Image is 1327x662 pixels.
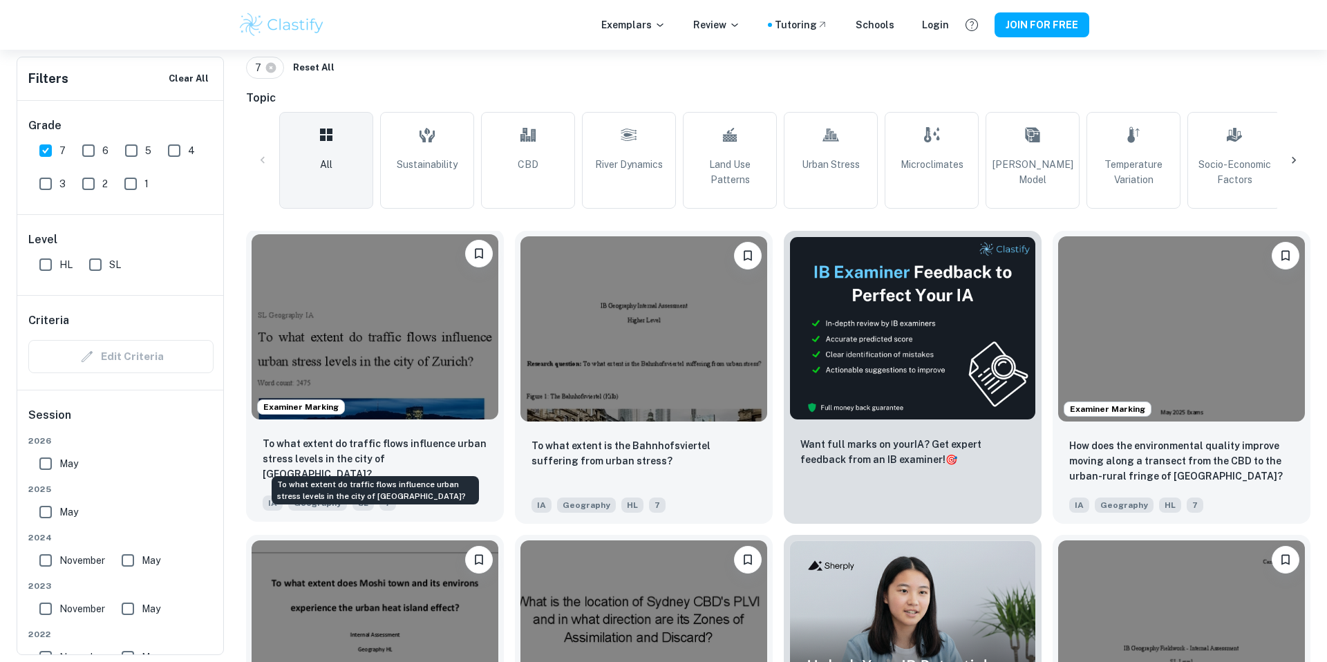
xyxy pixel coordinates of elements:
[1069,498,1089,513] span: IA
[1187,498,1203,513] span: 7
[28,117,214,134] h6: Grade
[252,234,498,419] img: Geography IA example thumbnail: To what extent do traffic flows influenc
[59,143,66,158] span: 7
[465,546,493,574] button: Please log in to bookmark exemplars
[1272,242,1299,269] button: Please log in to bookmark exemplars
[263,436,487,482] p: To what extent do traffic flows influence urban stress levels in the city of Zurich?
[1058,236,1305,422] img: Geography IA example thumbnail: How does the environmental quality impro
[255,60,267,75] span: 7
[59,553,105,568] span: November
[649,498,666,513] span: 7
[465,240,493,267] button: Please log in to bookmark exemplars
[263,495,283,511] span: IA
[59,504,78,520] span: May
[142,601,160,616] span: May
[28,407,214,435] h6: Session
[59,601,105,616] span: November
[28,312,69,329] h6: Criteria
[693,17,740,32] p: Review
[601,17,666,32] p: Exemplars
[246,57,284,79] div: 7
[960,13,984,37] button: Help and Feedback
[992,157,1073,187] span: [PERSON_NAME] Model
[784,231,1042,524] a: ThumbnailWant full marks on yourIA? Get expert feedback from an IB examiner!
[520,236,767,422] img: Geography IA example thumbnail: To what extent is the Bahnhofsviertel su
[188,143,195,158] span: 4
[102,143,109,158] span: 6
[922,17,949,32] a: Login
[144,176,149,191] span: 1
[145,143,151,158] span: 5
[28,69,68,88] h6: Filters
[531,438,756,469] p: To what extent is the Bahnhofsviertel suffering from urban stress?
[290,57,338,78] button: Reset All
[28,483,214,495] span: 2025
[28,340,214,373] div: Criteria filters are unavailable when searching by topic
[775,17,828,32] a: Tutoring
[1069,438,1294,484] p: How does the environmental quality improve moving along a transect from the CBD to the urban-rura...
[1159,498,1181,513] span: HL
[1095,498,1154,513] span: Geography
[789,236,1036,420] img: Thumbnail
[621,498,643,513] span: HL
[945,454,957,465] span: 🎯
[1093,157,1174,187] span: Temperature Variation
[1194,157,1275,187] span: Socio-Economic Factors
[272,476,479,504] div: To what extent do traffic flows influence urban stress levels in the city of [GEOGRAPHIC_DATA]?
[734,242,762,269] button: Please log in to bookmark exemplars
[595,157,663,172] span: River Dynamics
[531,498,552,513] span: IA
[59,257,73,272] span: HL
[238,11,326,39] img: Clastify logo
[901,157,963,172] span: Microclimates
[59,176,66,191] span: 3
[28,580,214,592] span: 2023
[59,456,78,471] span: May
[734,546,762,574] button: Please log in to bookmark exemplars
[28,531,214,544] span: 2024
[28,628,214,641] span: 2022
[515,231,773,524] a: Please log in to bookmark exemplarsTo what extent is the Bahnhofsviertel suffering from urban str...
[28,435,214,447] span: 2026
[397,157,458,172] span: Sustainability
[1064,403,1151,415] span: Examiner Marking
[28,231,214,248] h6: Level
[518,157,538,172] span: CBD
[995,12,1089,37] button: JOIN FOR FREE
[165,68,212,89] button: Clear All
[246,90,1310,106] h6: Topic
[102,176,108,191] span: 2
[1272,546,1299,574] button: Please log in to bookmark exemplars
[142,553,160,568] span: May
[258,401,344,413] span: Examiner Marking
[557,498,616,513] span: Geography
[320,157,332,172] span: All
[109,257,121,272] span: SL
[246,231,504,524] a: Examiner MarkingPlease log in to bookmark exemplarsTo what extent do traffic flows influence urba...
[800,437,1025,467] p: Want full marks on your IA ? Get expert feedback from an IB examiner!
[802,157,860,172] span: Urban Stress
[689,157,771,187] span: Land Use Patterns
[856,17,894,32] a: Schools
[1053,231,1310,524] a: Examiner MarkingPlease log in to bookmark exemplarsHow does the environmental quality improve mov...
